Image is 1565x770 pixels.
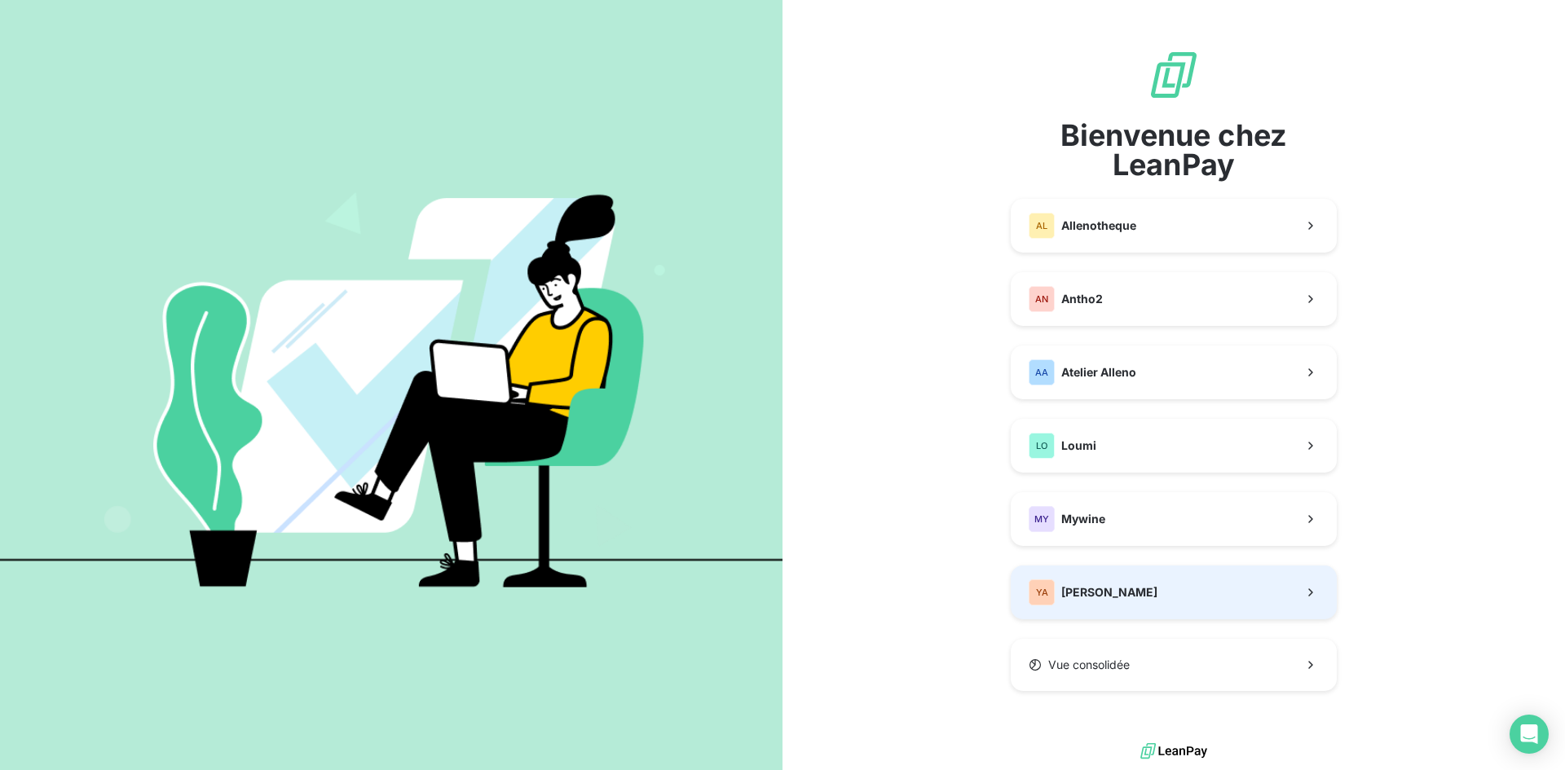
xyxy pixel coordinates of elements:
span: Loumi [1061,438,1096,454]
button: LOLoumi [1011,419,1337,473]
img: logo [1140,739,1207,763]
span: Mywine [1061,511,1105,527]
span: Vue consolidée [1048,657,1130,673]
div: AN [1029,286,1055,312]
span: Bienvenue chez LeanPay [1011,121,1337,179]
span: Allenotheque [1061,218,1136,234]
button: YA[PERSON_NAME] [1011,565,1337,619]
div: AA [1029,359,1055,385]
div: MY [1029,506,1055,532]
div: Open Intercom Messenger [1510,715,1549,754]
div: YA [1029,579,1055,605]
div: AL [1029,213,1055,239]
img: logo sigle [1148,49,1200,101]
button: Vue consolidée [1011,639,1337,691]
span: [PERSON_NAME] [1061,584,1157,601]
span: Atelier Alleno [1061,364,1136,381]
div: LO [1029,433,1055,459]
button: ALAllenotheque [1011,199,1337,253]
button: AAAtelier Alleno [1011,345,1337,399]
button: ANAntho2 [1011,272,1337,326]
span: Antho2 [1061,291,1103,307]
button: MYMywine [1011,492,1337,546]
